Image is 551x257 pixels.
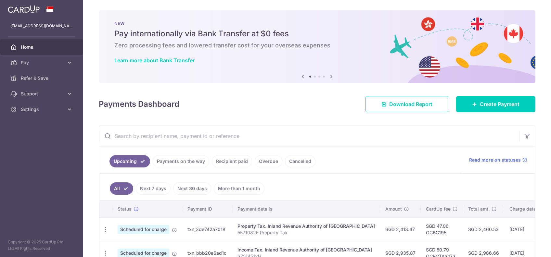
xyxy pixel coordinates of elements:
[114,21,520,26] p: NEW
[21,59,64,66] span: Pay
[232,201,380,217] th: Payment details
[8,5,40,13] img: CardUp
[255,155,282,167] a: Overdue
[237,223,375,229] div: Property Tax. Inland Revenue Authority of [GEOGRAPHIC_DATA]
[114,57,195,64] a: Learn more about Bank Transfer
[468,206,490,212] span: Total amt.
[469,157,521,163] span: Read more on statuses
[285,155,315,167] a: Cancelled
[153,155,209,167] a: Payments on the way
[21,75,64,81] span: Refer & Save
[182,201,232,217] th: Payment ID
[21,44,64,50] span: Home
[99,98,179,110] h4: Payments Dashboard
[114,29,520,39] h5: Pay internationally via Bank Transfer at $0 fees
[10,23,73,29] p: [EMAIL_ADDRESS][DOMAIN_NAME]
[15,5,28,10] span: Help
[99,126,519,146] input: Search by recipient name, payment id or reference
[182,217,232,241] td: txn_3de742a7018
[385,206,402,212] span: Amount
[173,182,211,195] a: Next 30 days
[99,10,535,83] img: Bank transfer banner
[389,100,432,108] span: Download Report
[212,155,252,167] a: Recipient paid
[380,217,421,241] td: SGD 2,413.47
[21,91,64,97] span: Support
[109,155,150,167] a: Upcoming
[426,206,451,212] span: CardUp fee
[456,96,535,112] a: Create Payment
[504,217,548,241] td: [DATE]
[118,206,132,212] span: Status
[237,229,375,236] p: 5571082E Property Tax
[237,247,375,253] div: Income Tax. Inland Revenue Authority of [GEOGRAPHIC_DATA]
[118,225,169,234] span: Scheduled for charge
[421,217,463,241] td: SGD 47.06 OCBC195
[114,42,520,49] h6: Zero processing fees and lowered transfer cost for your overseas expenses
[469,157,527,163] a: Read more on statuses
[110,182,133,195] a: All
[365,96,448,112] a: Download Report
[509,206,536,212] span: Charge date
[21,106,64,113] span: Settings
[136,182,171,195] a: Next 7 days
[463,217,504,241] td: SGD 2,460.53
[214,182,264,195] a: More than 1 month
[480,100,519,108] span: Create Payment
